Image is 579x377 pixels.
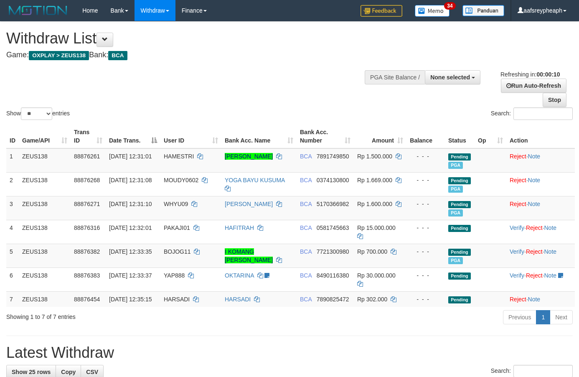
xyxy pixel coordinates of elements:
[225,201,273,207] a: [PERSON_NAME]
[410,247,442,256] div: - - -
[528,201,541,207] a: Note
[448,249,471,256] span: Pending
[506,148,575,173] td: ·
[164,201,188,207] span: WHYU09
[357,201,392,207] span: Rp 1.600.000
[71,125,106,148] th: Trans ID: activate to sort column ascending
[164,177,198,183] span: MOUDY0602
[19,291,71,307] td: ZEUS138
[448,186,463,193] span: Marked by aafnoeunsreypich
[300,248,312,255] span: BCA
[410,224,442,232] div: - - -
[74,272,100,279] span: 88876383
[19,244,71,267] td: ZEUS138
[225,177,285,183] a: YOGA BAYU KUSUMA
[448,177,471,184] span: Pending
[74,201,100,207] span: 88876271
[317,224,349,231] span: Copy 0581745663 to clipboard
[503,310,536,324] a: Previous
[317,177,349,183] span: Copy 0374130800 to clipboard
[357,248,387,255] span: Rp 700.000
[109,201,152,207] span: [DATE] 12:31:10
[500,71,560,78] span: Refreshing in:
[300,177,312,183] span: BCA
[6,4,70,17] img: MOTION_logo.png
[6,148,19,173] td: 1
[357,224,396,231] span: Rp 15.000.000
[6,309,235,321] div: Showing 1 to 7 of 7 entries
[543,93,566,107] a: Stop
[550,310,573,324] a: Next
[410,200,442,208] div: - - -
[410,176,442,184] div: - - -
[6,267,19,291] td: 6
[448,153,471,160] span: Pending
[6,244,19,267] td: 5
[526,248,543,255] a: Reject
[6,107,70,120] label: Show entries
[19,196,71,220] td: ZEUS138
[221,125,297,148] th: Bank Acc. Name: activate to sort column ascending
[19,267,71,291] td: ZEUS138
[506,196,575,220] td: ·
[544,248,556,255] a: Note
[19,172,71,196] td: ZEUS138
[491,107,573,120] label: Search:
[536,310,550,324] a: 1
[6,51,378,59] h4: Game: Bank:
[448,209,463,217] span: Marked by aafnoeunsreypich
[528,153,541,160] a: Note
[544,224,556,231] a: Note
[510,296,526,303] a: Reject
[29,51,89,60] span: OXPLAY > ZEUS138
[108,51,127,60] span: BCA
[6,344,573,361] h1: Latest Withdraw
[510,224,524,231] a: Verify
[410,152,442,160] div: - - -
[444,2,455,10] span: 34
[448,201,471,208] span: Pending
[510,177,526,183] a: Reject
[300,224,312,231] span: BCA
[510,248,524,255] a: Verify
[74,296,100,303] span: 88876454
[361,5,402,17] img: Feedback.jpg
[109,272,152,279] span: [DATE] 12:33:37
[510,272,524,279] a: Verify
[160,125,221,148] th: User ID: activate to sort column ascending
[506,291,575,307] td: ·
[74,248,100,255] span: 88876382
[510,153,526,160] a: Reject
[536,71,560,78] strong: 00:00:10
[225,224,254,231] a: HAFITRAH
[544,272,556,279] a: Note
[415,5,450,17] img: Button%20Memo.svg
[410,295,442,303] div: - - -
[300,272,312,279] span: BCA
[513,107,573,120] input: Search:
[6,220,19,244] td: 4
[164,153,194,160] span: HAMESTRI
[357,153,392,160] span: Rp 1.500.000
[225,248,273,263] a: I KOMANG [PERSON_NAME]
[74,224,100,231] span: 88876316
[61,369,76,375] span: Copy
[300,201,312,207] span: BCA
[448,273,471,280] span: Pending
[410,271,442,280] div: - - -
[6,196,19,220] td: 3
[526,224,543,231] a: Reject
[225,296,251,303] a: HARSADI
[19,220,71,244] td: ZEUS138
[448,225,471,232] span: Pending
[448,162,463,169] span: Marked by aafnoeunsreypich
[164,224,190,231] span: PAKAJI01
[501,79,566,93] a: Run Auto-Refresh
[448,296,471,303] span: Pending
[510,201,526,207] a: Reject
[297,125,354,148] th: Bank Acc. Number: activate to sort column ascending
[357,177,392,183] span: Rp 1.669.000
[406,125,445,148] th: Balance
[526,272,543,279] a: Reject
[506,125,575,148] th: Action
